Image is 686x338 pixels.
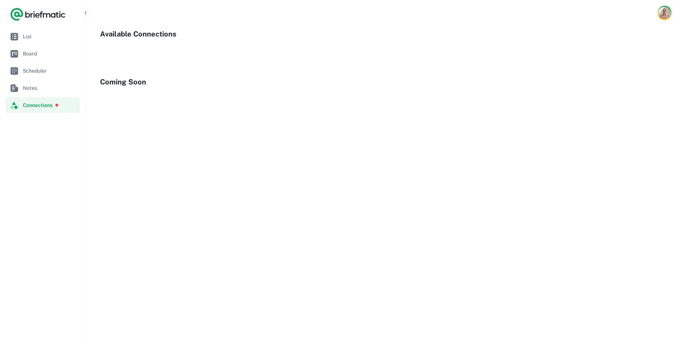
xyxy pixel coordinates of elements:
h4: Available Connections [100,29,672,39]
span: Scheduler [23,67,77,75]
button: Account button [657,6,672,20]
span: Connections [23,101,75,109]
span: List [23,33,77,40]
span: Board [23,50,77,58]
h4: Coming Soon [100,77,672,87]
a: Notes [6,80,80,96]
a: Scheduler [6,63,80,79]
a: Board [6,46,80,62]
img: Rob Mark [658,7,671,19]
a: List [6,29,80,44]
a: Connections [6,97,80,113]
span: Notes [23,84,77,92]
a: Logo [10,7,66,21]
